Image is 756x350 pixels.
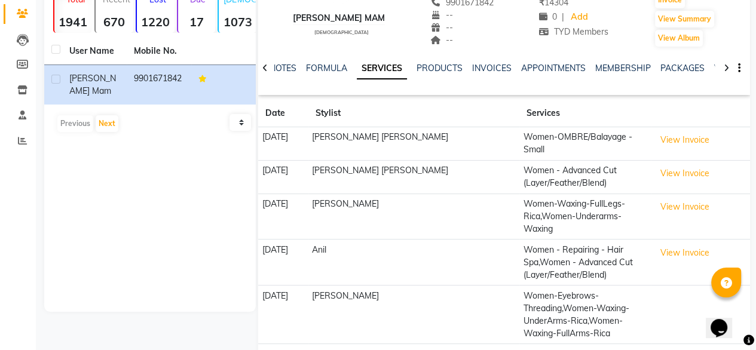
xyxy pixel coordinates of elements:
[219,14,256,29] strong: 1073
[308,127,519,161] td: [PERSON_NAME] [PERSON_NAME]
[308,240,519,285] td: Anil
[519,240,651,285] td: Women - Repairing - Hair Spa,Women - Advanced Cut (Layer/Feather/Blend)
[655,244,715,262] button: View Invoice
[655,131,715,149] button: View Invoice
[417,63,463,73] a: PRODUCTS
[258,127,308,161] td: [DATE]
[519,127,651,161] td: Women-OMBRE/Balayage - Small
[655,11,714,27] button: View Summary
[69,73,116,96] span: [PERSON_NAME] mam
[308,100,519,127] th: Stylist
[519,160,651,194] td: Women - Advanced Cut (Layer/Feather/Blend)
[308,160,519,194] td: [PERSON_NAME] [PERSON_NAME]
[655,30,703,47] button: View Album
[258,100,308,127] th: Date
[258,194,308,240] td: [DATE]
[62,38,127,65] th: User Name
[258,160,308,194] td: [DATE]
[293,12,385,24] div: [PERSON_NAME] mam
[54,14,92,29] strong: 1941
[308,285,519,344] td: [PERSON_NAME]
[357,58,407,79] a: SERVICES
[430,10,453,20] span: --
[96,14,133,29] strong: 670
[655,164,715,183] button: View Invoice
[178,14,216,29] strong: 17
[314,29,369,35] span: [DEMOGRAPHIC_DATA]
[562,11,564,23] span: |
[308,194,519,240] td: [PERSON_NAME]
[137,14,175,29] strong: 1220
[595,63,651,73] a: MEMBERSHIP
[655,198,715,216] button: View Invoice
[472,63,512,73] a: INVOICES
[430,35,453,45] span: --
[430,22,453,33] span: --
[258,240,308,285] td: [DATE]
[521,63,586,73] a: APPOINTMENTS
[706,302,744,338] iframe: chat widget
[519,285,651,344] td: Women-Eyebrows-Threading,Women-Waxing-UnderArms-Rica,Women-Waxing-FullArms-Rica
[569,9,590,26] a: Add
[660,63,705,73] a: PACKAGES
[306,63,347,73] a: FORMULA
[96,115,118,132] button: Next
[519,194,651,240] td: Women-Waxing-FullLegs-Rica,Women-Underarms-Waxing
[127,65,191,105] td: 9901671842
[258,285,308,344] td: [DATE]
[270,63,296,73] a: NOTES
[519,100,651,127] th: Services
[127,38,191,65] th: Mobile No.
[539,11,557,22] span: 0
[539,26,609,37] span: TYD Members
